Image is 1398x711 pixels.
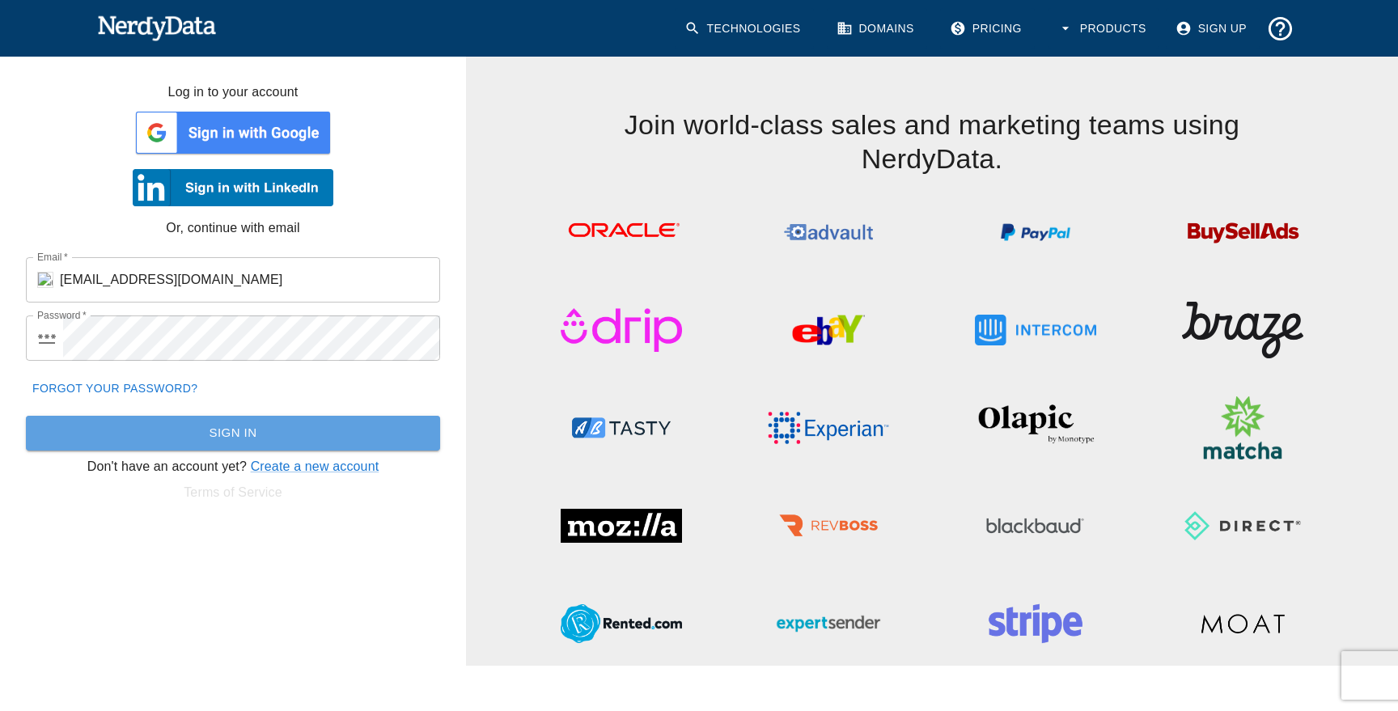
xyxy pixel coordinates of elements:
button: Sign In [26,416,440,450]
button: Support and Documentation [1260,8,1301,49]
img: colegiojuanadearco.edu.mx icon [37,272,53,288]
a: Pricing [940,8,1035,49]
img: Advault [768,196,889,269]
a: Domains [827,8,927,49]
img: Rented [561,587,682,660]
img: Mozilla [561,489,682,562]
a: Sign Up [1166,8,1260,49]
img: ExpertSender [768,587,889,660]
img: Drip [561,294,682,366]
button: Products [1048,8,1159,49]
img: Olapic [975,391,1096,464]
img: Moat [1182,587,1303,660]
img: eBay [768,294,889,366]
img: Blackbaud [975,489,1096,562]
label: Password [37,308,87,322]
a: Forgot your password? [26,374,204,404]
img: RevBoss [768,489,889,562]
img: Braze [1182,294,1303,366]
label: Email [37,250,68,264]
img: ABTasty [561,391,682,464]
img: Experian [768,391,889,464]
img: Stripe [975,587,1096,660]
img: NerdyData.com [97,11,216,44]
img: Direct [1182,489,1303,562]
img: PayPal [975,196,1096,269]
a: Technologies [675,8,814,49]
img: Intercom [975,294,1096,366]
img: BuySellAds [1182,196,1303,269]
img: Matcha [1182,391,1303,464]
h4: Join world-class sales and marketing teams using NerdyData. [518,57,1346,176]
img: Oracle [561,196,682,269]
a: Terms of Service [184,485,282,499]
a: Create a new account [251,459,379,473]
